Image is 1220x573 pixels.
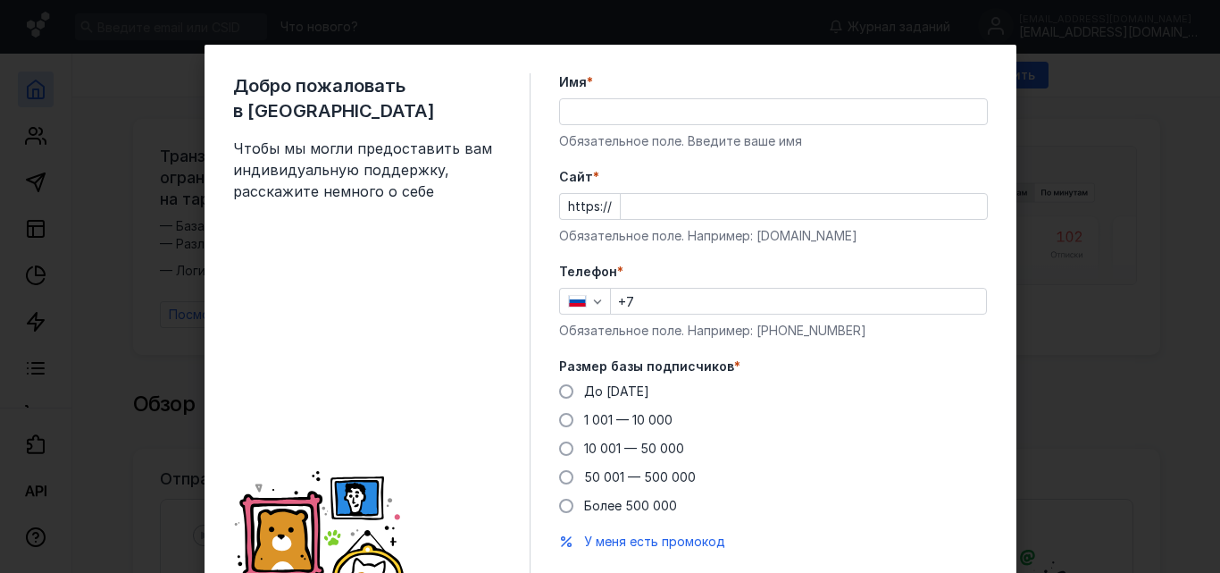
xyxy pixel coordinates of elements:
span: Cайт [559,168,593,186]
span: Добро пожаловать в [GEOGRAPHIC_DATA] [233,73,501,123]
span: 1 001 — 10 000 [584,412,673,427]
span: Чтобы мы могли предоставить вам индивидуальную поддержку, расскажите немного о себе [233,138,501,202]
span: 10 001 — 50 000 [584,441,684,456]
div: Обязательное поле. Например: [PHONE_NUMBER] [559,322,988,340]
div: Обязательное поле. Введите ваше имя [559,132,988,150]
span: До [DATE] [584,383,649,399]
span: 50 001 — 500 000 [584,469,696,485]
div: Обязательное поле. Например: [DOMAIN_NAME] [559,227,988,245]
span: Размер базы подписчиков [559,358,734,375]
span: Телефон [559,263,617,281]
span: Более 500 000 [584,498,677,513]
button: У меня есть промокод [584,533,725,551]
span: У меня есть промокод [584,534,725,549]
span: Имя [559,73,587,91]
